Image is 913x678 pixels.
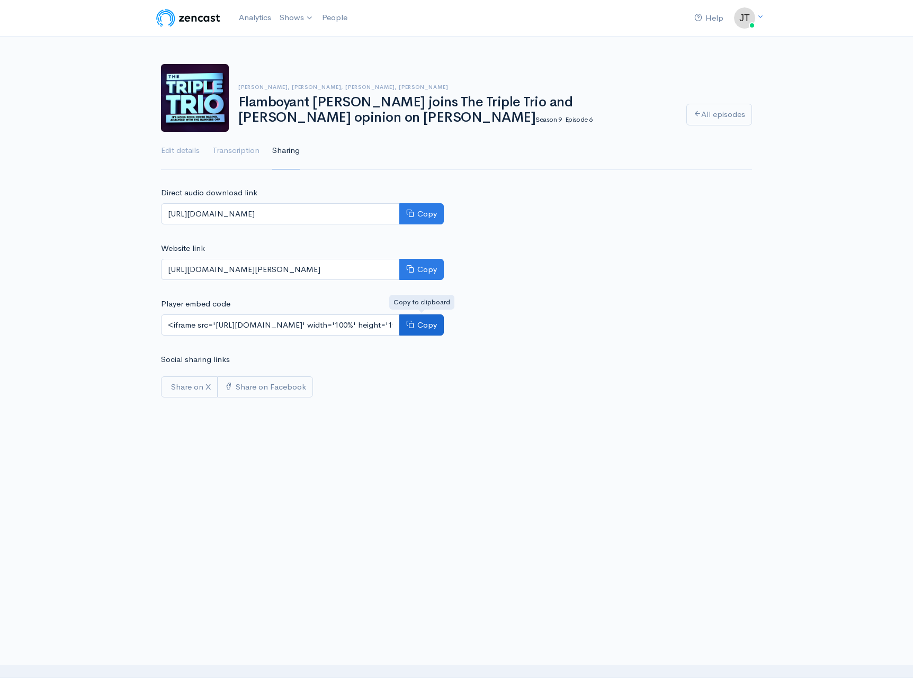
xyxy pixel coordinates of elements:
a: People [318,6,352,29]
img: ZenCast Logo [155,7,222,29]
button: Copy [399,203,444,225]
a: Analytics [235,6,275,29]
label: Website link [161,242,205,255]
a: Shows [275,6,318,30]
small: Season 9 [535,115,561,124]
label: Direct audio download link [161,187,257,199]
img: ... [734,7,755,29]
div: Copy to clipboard [389,295,454,310]
a: Sharing [272,132,300,170]
a: Help [690,7,728,30]
div: Social sharing links [161,376,313,398]
a: Share on Facebook [218,376,313,398]
button: Copy [399,314,444,336]
button: Copy [399,259,444,281]
h1: Flamboyant [PERSON_NAME] joins The Triple Trio and [PERSON_NAME] opinion on [PERSON_NAME] [238,95,674,125]
a: Transcription [212,132,259,170]
a: All episodes [686,104,752,125]
h6: [PERSON_NAME], [PERSON_NAME], [PERSON_NAME], [PERSON_NAME] [238,84,674,90]
label: Social sharing links [161,354,230,366]
a: Edit details [161,132,200,170]
a: Share on X [161,376,218,398]
label: Player embed code [161,298,230,310]
small: Episode 6 [565,115,593,124]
